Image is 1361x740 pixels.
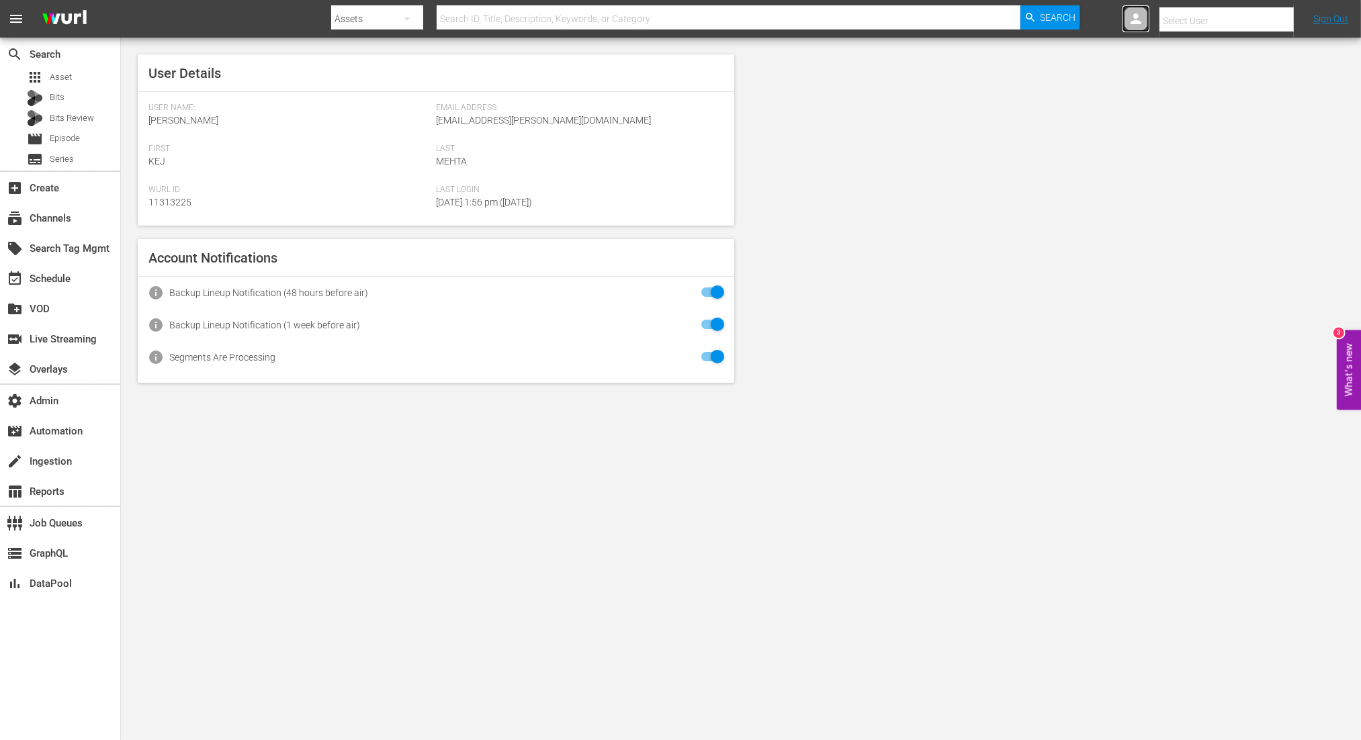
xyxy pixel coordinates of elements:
span: Channels [7,210,23,226]
span: GraphQL [7,545,23,561]
span: Ingestion [7,453,23,469]
span: Create [7,180,23,196]
span: Asset [50,71,72,84]
span: info [148,349,164,365]
span: [PERSON_NAME] [148,115,218,126]
span: Kej [148,156,165,167]
span: User Name: [148,103,429,113]
span: Search [7,46,23,62]
span: Search Tag Mgmt [7,240,23,257]
span: Search [1041,5,1076,30]
span: Overlays [7,361,23,377]
span: Mehta [436,156,467,167]
span: 11313225 [148,197,191,207]
img: ans4CAIJ8jUAAAAAAAAAAAAAAAAAAAAAAAAgQb4GAAAAAAAAAAAAAAAAAAAAAAAAJMjXAAAAAAAAAAAAAAAAAAAAAAAAgAT5G... [32,3,97,35]
span: Asset [27,69,43,85]
span: Wurl Id [148,185,429,195]
span: Email Address: [436,103,717,113]
div: Backup Lineup Notification (1 week before air) [169,320,360,330]
div: Backup Lineup Notification (48 hours before air) [169,287,368,298]
span: Schedule [7,271,23,287]
div: Bits [27,90,43,106]
span: Admin [7,393,23,409]
span: menu [8,11,24,27]
span: [EMAIL_ADDRESS][PERSON_NAME][DOMAIN_NAME] [436,115,651,126]
span: User Details [148,65,221,81]
span: DataPool [7,575,23,592]
span: Series [50,152,74,166]
span: Reports [7,483,23,500]
span: info [148,317,164,333]
span: info [148,285,164,301]
a: Sign Out [1313,13,1348,24]
div: Bits Review [27,110,43,126]
span: First [148,144,429,154]
span: Last Login [436,185,717,195]
span: Bits [50,91,64,104]
span: Account Notifications [148,250,277,266]
button: Open Feedback Widget [1337,330,1361,410]
span: VOD [7,301,23,317]
button: Search [1020,5,1080,30]
span: Bits Review [50,111,94,125]
span: Automation [7,423,23,439]
span: Series [27,151,43,167]
span: [DATE] 1:56 pm ([DATE]) [436,197,532,207]
span: Job Queues [7,515,23,531]
span: Last [436,144,717,154]
div: 3 [1333,328,1344,338]
span: Episode [27,131,43,147]
span: Episode [50,132,80,145]
span: Live Streaming [7,331,23,347]
div: Segments Are Processing [169,352,275,363]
